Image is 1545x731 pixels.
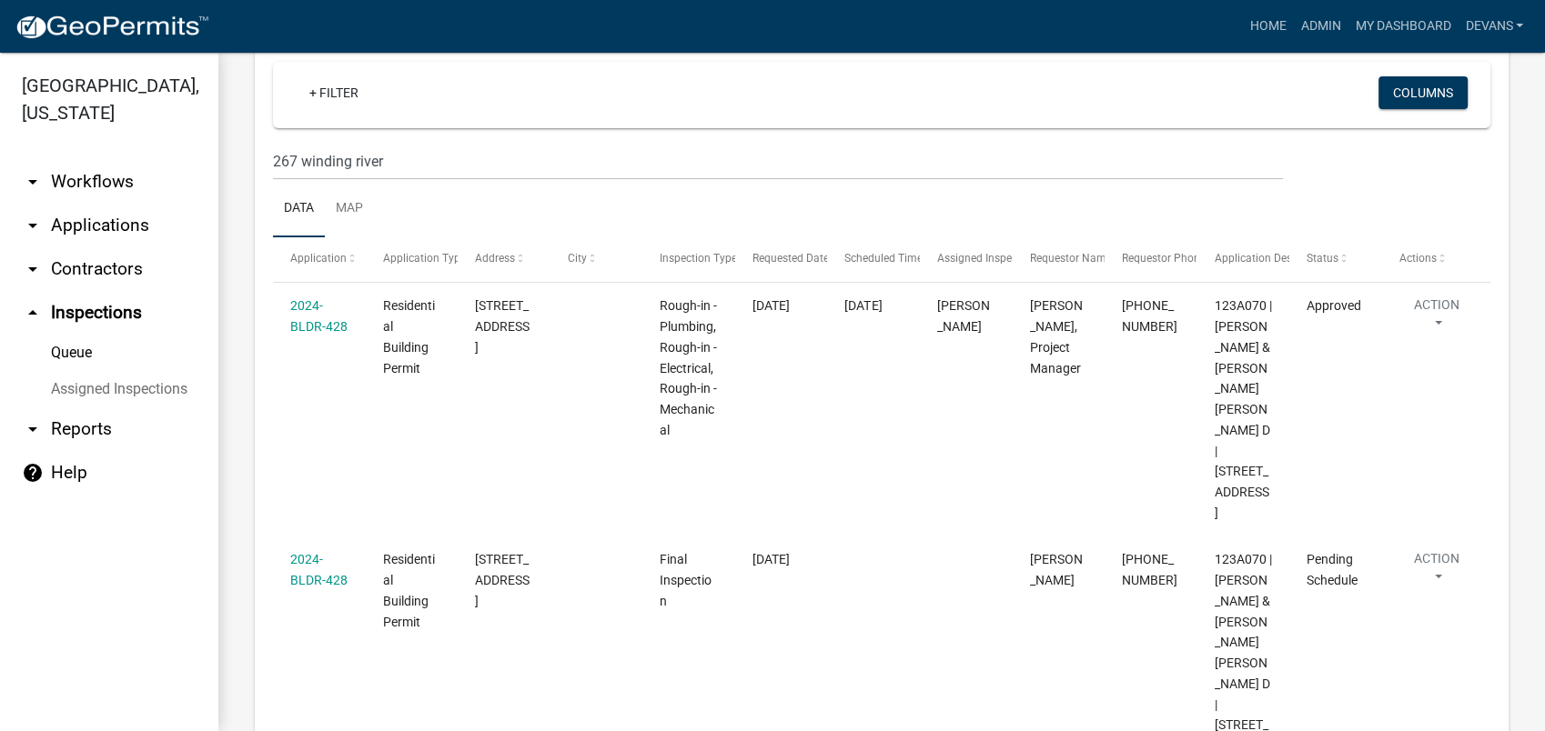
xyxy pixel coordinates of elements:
[1399,252,1437,265] span: Actions
[475,298,530,355] span: 267 WINDING RIVER RD
[550,237,643,281] datatable-header-cell: City
[752,252,829,265] span: Requested Date
[22,462,44,484] i: help
[660,298,717,437] span: Rough-in - Plumbing,Rough-in - Electrical,Rough-in - Mechanical
[1122,552,1177,587] span: 678-226-3887
[383,298,435,375] span: Residential Building Permit
[475,552,530,608] span: 267 WINDING RIVER RD
[1029,552,1082,587] span: Carlos Perez
[752,552,790,566] span: 04/22/2025
[642,237,735,281] datatable-header-cell: Inspection Type
[1381,237,1474,281] datatable-header-cell: Actions
[1378,76,1468,109] button: Columns
[1458,9,1530,44] a: devans
[1122,298,1177,334] span: 678-226-3887
[1215,252,1329,265] span: Application Description
[383,252,466,265] span: Application Type
[568,252,587,265] span: City
[1348,9,1458,44] a: My Dashboard
[920,237,1013,281] datatable-header-cell: Assigned Inspector
[1289,237,1382,281] datatable-header-cell: Status
[827,237,920,281] datatable-header-cell: Scheduled Time
[1012,237,1105,281] datatable-header-cell: Requestor Name
[1105,237,1197,281] datatable-header-cell: Requestor Phone
[366,237,459,281] datatable-header-cell: Application Type
[937,252,1031,265] span: Assigned Inspector
[273,180,325,238] a: Data
[1293,9,1348,44] a: Admin
[22,302,44,324] i: arrow_drop_up
[844,252,923,265] span: Scheduled Time
[290,552,348,587] a: 2024-BLDR-428
[1307,252,1338,265] span: Status
[1029,252,1111,265] span: Requestor Name
[937,298,990,334] span: Cedrick Moreland
[1307,298,1361,313] span: Approved
[458,237,550,281] datatable-header-cell: Address
[273,237,366,281] datatable-header-cell: Application
[22,258,44,280] i: arrow_drop_down
[1029,298,1082,375] span: Carlos Perez, Project Manager
[1399,549,1474,595] button: Action
[1307,552,1358,587] span: Pending Schedule
[295,76,373,109] a: + Filter
[475,252,515,265] span: Address
[660,252,737,265] span: Inspection Type
[660,552,712,608] span: Final Inspection
[1215,298,1272,520] span: 123A070 | MONTERO LUIS J & MARY ALTHEA D | 267 WINDING RIVER RD
[735,237,828,281] datatable-header-cell: Requested Date
[22,418,44,440] i: arrow_drop_down
[22,171,44,193] i: arrow_drop_down
[383,552,435,628] span: Residential Building Permit
[290,298,348,334] a: 2024-BLDR-428
[273,143,1283,180] input: Search for inspections
[1197,237,1289,281] datatable-header-cell: Application Description
[844,295,902,316] div: [DATE]
[1242,9,1293,44] a: Home
[22,215,44,236] i: arrow_drop_down
[290,252,347,265] span: Application
[325,180,374,238] a: Map
[1399,295,1474,341] button: Action
[752,298,790,313] span: 04/22/2025
[1122,252,1206,265] span: Requestor Phone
